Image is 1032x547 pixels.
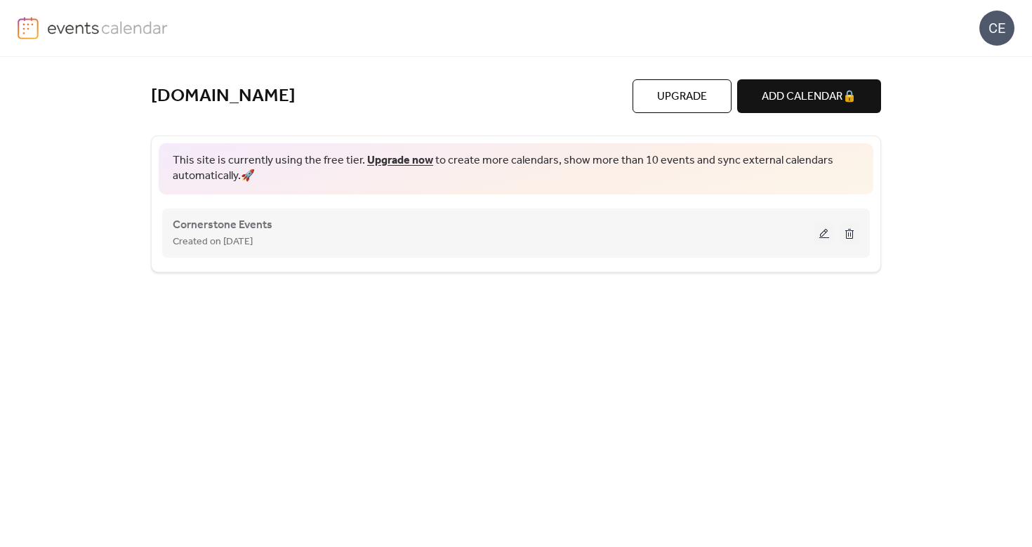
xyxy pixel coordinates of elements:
span: Cornerstone Events [173,217,272,234]
span: Created on [DATE] [173,234,253,251]
button: Upgrade [633,79,732,113]
img: logo [18,17,39,39]
a: Cornerstone Events [173,221,272,229]
div: CE [979,11,1014,46]
span: Upgrade [657,88,707,105]
a: [DOMAIN_NAME] [151,85,296,108]
a: Upgrade now [367,150,433,171]
span: This site is currently using the free tier. to create more calendars, show more than 10 events an... [173,153,859,185]
img: logo-type [47,17,168,38]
